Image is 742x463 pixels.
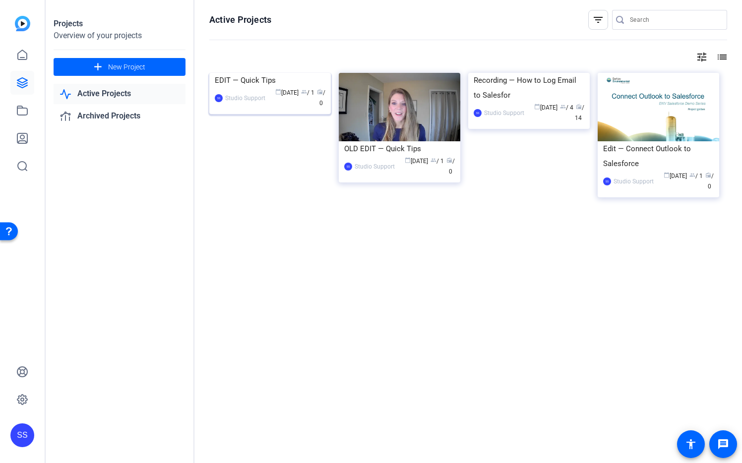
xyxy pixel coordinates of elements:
[560,104,573,111] span: / 4
[592,14,604,26] mat-icon: filter_list
[405,157,411,163] span: calendar_today
[355,162,395,172] div: Studio Support
[301,89,307,95] span: group
[446,157,452,163] span: radio
[108,62,145,72] span: New Project
[576,104,582,110] span: radio
[275,89,281,95] span: calendar_today
[209,14,271,26] h1: Active Projects
[54,30,185,42] div: Overview of your projects
[696,51,708,63] mat-icon: tune
[15,16,30,31] img: blue-gradient.svg
[54,58,185,76] button: New Project
[10,423,34,447] div: SS
[715,51,727,63] mat-icon: list
[575,104,584,121] span: / 14
[474,109,482,117] div: SS
[717,438,729,450] mat-icon: message
[301,89,314,96] span: / 1
[664,173,687,179] span: [DATE]
[215,73,325,88] div: EDIT — Quick Tips
[705,173,714,190] span: / 0
[474,73,584,103] div: Recording — How to Log Email to Salesfor
[685,438,697,450] mat-icon: accessibility
[405,158,428,165] span: [DATE]
[614,176,654,186] div: Studio Support
[705,172,711,178] span: radio
[689,172,695,178] span: group
[225,93,265,103] div: Studio Support
[431,157,436,163] span: group
[275,89,299,96] span: [DATE]
[317,89,325,107] span: / 0
[344,163,352,171] div: SS
[215,94,223,102] div: SS
[54,18,185,30] div: Projects
[317,89,323,95] span: radio
[603,141,714,171] div: Edit — Connect Outlook to Salesforce
[484,108,524,118] div: Studio Support
[603,177,611,185] div: SS
[344,141,455,156] div: OLD EDIT — Quick Tips
[446,158,455,175] span: / 0
[54,84,185,104] a: Active Projects
[689,173,703,179] span: / 1
[431,158,444,165] span: / 1
[92,61,104,73] mat-icon: add
[534,104,557,111] span: [DATE]
[54,106,185,126] a: Archived Projects
[664,172,670,178] span: calendar_today
[560,104,566,110] span: group
[534,104,540,110] span: calendar_today
[630,14,719,26] input: Search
